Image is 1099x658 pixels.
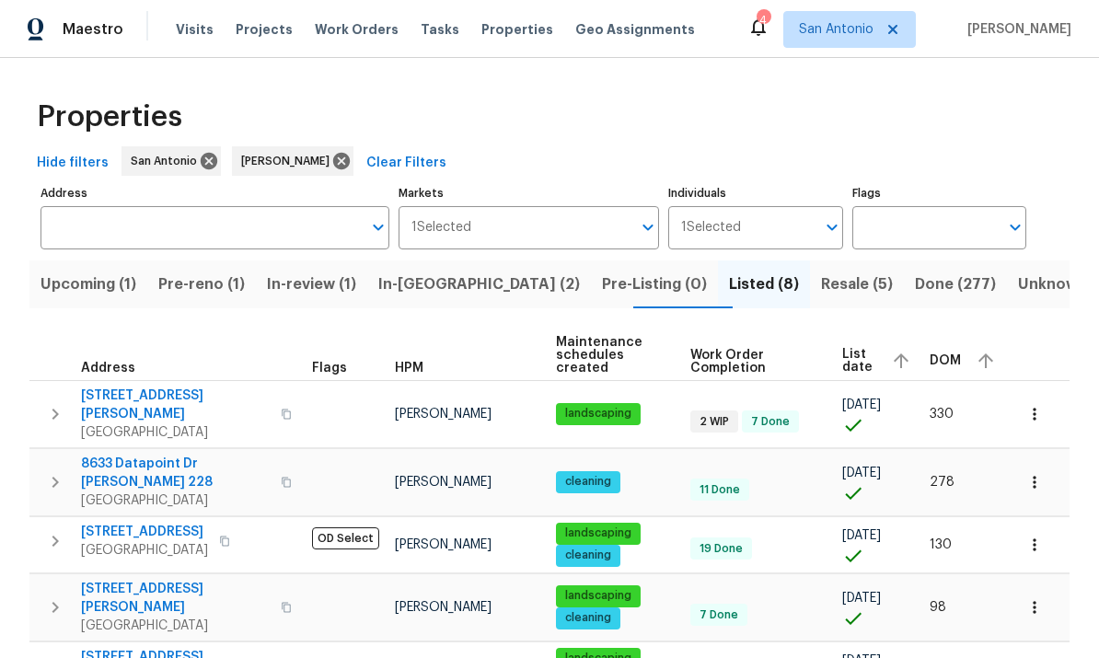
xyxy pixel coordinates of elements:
label: Individuals [668,188,842,199]
span: 278 [930,476,954,489]
span: [GEOGRAPHIC_DATA] [81,617,270,635]
span: Maestro [63,20,123,39]
span: Done (277) [915,271,996,297]
label: Address [40,188,389,199]
span: Address [81,362,135,375]
span: [DATE] [842,529,881,542]
span: 7 Done [692,607,746,623]
button: Open [1002,214,1028,240]
span: 19 Done [692,541,750,557]
span: In-review (1) [267,271,356,297]
div: [PERSON_NAME] [232,146,353,176]
span: [STREET_ADDRESS][PERSON_NAME] [81,580,270,617]
span: Work Order Completion [690,349,811,375]
span: Listed (8) [729,271,799,297]
span: Tasks [421,23,459,36]
span: Pre-reno (1) [158,271,245,297]
button: Open [819,214,845,240]
span: [PERSON_NAME] [241,152,337,170]
span: OD Select [312,527,379,549]
span: 7 Done [744,414,797,430]
span: In-[GEOGRAPHIC_DATA] (2) [378,271,580,297]
span: landscaping [558,588,639,604]
span: Clear Filters [366,152,446,175]
span: DOM [930,354,961,367]
span: [PERSON_NAME] [395,538,492,551]
span: [PERSON_NAME] [395,476,492,489]
button: Hide filters [29,146,116,180]
span: San Antonio [131,152,204,170]
span: [PERSON_NAME] [395,601,492,614]
span: [GEOGRAPHIC_DATA] [81,541,208,560]
span: Geo Assignments [575,20,695,39]
button: Open [365,214,391,240]
span: [DATE] [842,592,881,605]
span: Maintenance schedules created [556,336,659,375]
span: Projects [236,20,293,39]
span: [DATE] [842,398,881,411]
span: 330 [930,408,954,421]
label: Markets [399,188,660,199]
span: 11 Done [692,482,747,498]
span: San Antonio [799,20,873,39]
span: [STREET_ADDRESS] [81,523,208,541]
span: cleaning [558,548,619,563]
span: Flags [312,362,347,375]
span: 8633 Datapoint Dr [PERSON_NAME] 228 [81,455,270,491]
span: Resale (5) [821,271,893,297]
span: Visits [176,20,214,39]
div: 4 [757,11,769,29]
label: Flags [852,188,1026,199]
span: Properties [481,20,553,39]
span: [GEOGRAPHIC_DATA] [81,423,270,442]
span: Hide filters [37,152,109,175]
span: Properties [37,108,182,126]
span: 2 WIP [692,414,736,430]
span: [STREET_ADDRESS][PERSON_NAME] [81,387,270,423]
span: Work Orders [315,20,399,39]
span: landscaping [558,406,639,421]
span: Pre-Listing (0) [602,271,707,297]
span: Upcoming (1) [40,271,136,297]
div: San Antonio [121,146,221,176]
span: [DATE] [842,467,881,479]
span: 1 Selected [681,220,741,236]
button: Open [635,214,661,240]
span: cleaning [558,474,619,490]
span: cleaning [558,610,619,626]
span: [PERSON_NAME] [960,20,1071,39]
span: HPM [395,362,423,375]
span: [GEOGRAPHIC_DATA] [81,491,270,510]
span: 1 Selected [411,220,471,236]
span: [PERSON_NAME] [395,408,492,421]
span: List date [842,348,876,374]
span: 130 [930,538,952,551]
button: Clear Filters [359,146,454,180]
span: landscaping [558,525,639,541]
span: 98 [930,601,946,614]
